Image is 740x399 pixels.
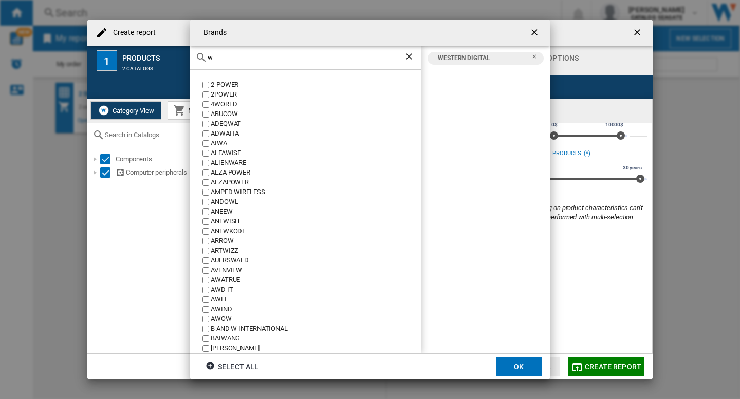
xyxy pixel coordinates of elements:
[202,101,209,108] input: value.title
[202,326,209,332] input: value.title
[211,265,421,275] div: AVENVIEW
[211,100,421,109] div: 4WORLD
[211,256,421,265] div: AUERSWALD
[211,90,421,100] div: 2POWER
[211,168,421,178] div: ALZA POWER
[202,160,209,166] input: value.title
[206,357,258,376] div: Select all
[531,53,544,66] ng-md-icon: Remove
[211,109,421,119] div: ABUCOW
[211,246,421,256] div: ARTWIZZ
[211,226,421,236] div: ANEWKODI
[202,335,209,342] input: value.title
[202,111,209,118] input: value.title
[202,208,209,215] input: value.title
[202,150,209,157] input: value.title
[211,119,421,129] div: ADEQWAT
[208,53,404,61] input: Search
[202,179,209,186] input: value.title
[211,334,421,344] div: BAIWANG
[202,228,209,235] input: value.title
[211,197,421,207] div: ANDOWL
[202,130,209,137] input: value.title
[202,238,209,244] input: value.title
[198,28,227,38] h4: Brands
[202,345,209,352] input: value.title
[202,306,209,313] input: value.title
[211,305,421,314] div: AWIND
[211,275,421,285] div: AWATRUE
[202,296,209,303] input: value.title
[525,23,546,43] button: getI18NText('BUTTONS.CLOSE_DIALOG')
[211,207,421,217] div: ANEEW
[496,357,542,376] button: OK
[202,257,209,264] input: value.title
[211,148,421,158] div: ALFAWISE
[211,344,421,353] div: [PERSON_NAME]
[433,52,531,65] div: WESTERN DIGITAL
[202,357,262,376] button: Select all
[202,287,209,293] input: value.title
[211,314,421,324] div: AWOW
[211,129,421,139] div: ADWAITA
[211,324,421,334] div: B AND W INTERNATIONAL
[211,295,421,305] div: AWEI
[202,140,209,147] input: value.title
[211,139,421,148] div: AIWA
[211,217,421,226] div: ANEWISH
[202,267,209,274] input: value.title
[202,189,209,196] input: value.title
[211,187,421,197] div: AMPED WIRELESS
[202,277,209,283] input: value.title
[211,80,421,90] div: 2-POWER
[211,285,421,295] div: AWD IT
[202,91,209,98] input: value.title
[211,236,421,246] div: ARROW
[202,218,209,225] input: value.title
[529,27,542,40] ng-md-icon: getI18NText('BUTTONS.CLOSE_DIALOG')
[202,169,209,176] input: value.title
[211,178,421,187] div: ALZAPOWER
[404,51,416,64] ng-md-icon: Clear search
[202,199,209,205] input: value.title
[202,121,209,127] input: value.title
[202,82,209,88] input: value.title
[202,316,209,322] input: value.title
[211,158,421,168] div: ALIENWARE
[202,248,209,254] input: value.title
